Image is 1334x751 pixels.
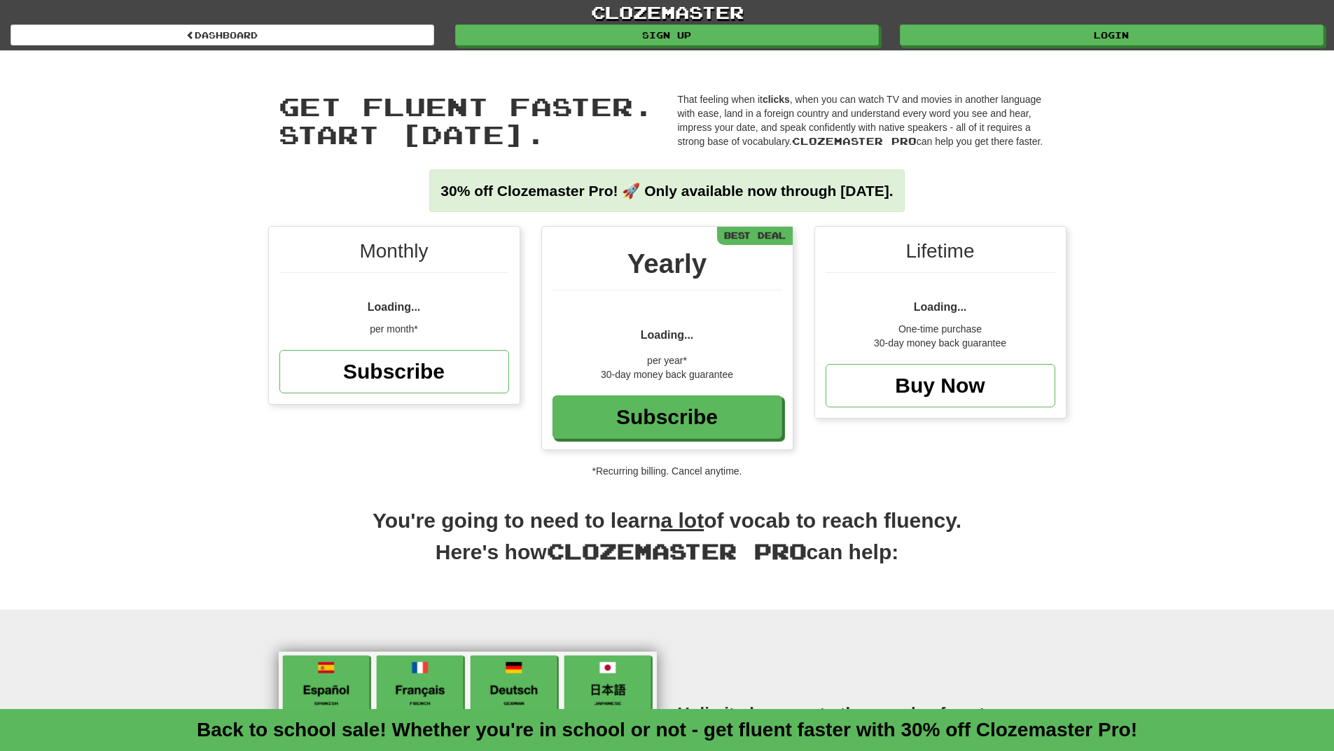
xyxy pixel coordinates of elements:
[547,538,807,563] span: Clozemaster Pro
[792,135,917,147] span: Clozemaster Pro
[553,353,782,367] div: per year*
[826,336,1055,350] div: 30-day money back guarantee
[678,704,1033,747] strong: Unlimited access to thousands of sentences for over 50 languages.
[11,24,434,45] a: Dashboard
[268,506,1066,582] h2: You're going to need to learn of vocab to reach fluency. Here's how can help:
[678,92,1056,148] p: That feeling when it , when you can watch TV and movies in another language with ease, land in a ...
[553,244,782,290] div: Yearly
[279,350,509,393] a: Subscribe
[641,329,694,341] span: Loading...
[455,24,879,45] a: Sign up
[900,24,1323,45] a: Login
[826,364,1055,407] a: Buy Now
[279,91,654,149] span: Get fluent faster. Start [DATE].
[279,237,509,273] div: Monthly
[279,322,509,336] div: per month*
[553,367,782,381] div: 30-day money back guarantee
[368,301,421,313] span: Loading...
[553,395,782,439] a: Subscribe
[440,183,893,199] strong: 30% off Clozemaster Pro! 🚀 Only available now through [DATE].
[717,227,793,244] div: Best Deal
[914,301,967,313] span: Loading...
[826,322,1055,336] div: One-time purchase
[826,237,1055,273] div: Lifetime
[197,719,1137,741] a: Back to school sale! Whether you're in school or not - get fluent faster with 30% off Clozemaster...
[763,94,790,105] strong: clicks
[661,509,704,532] u: a lot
